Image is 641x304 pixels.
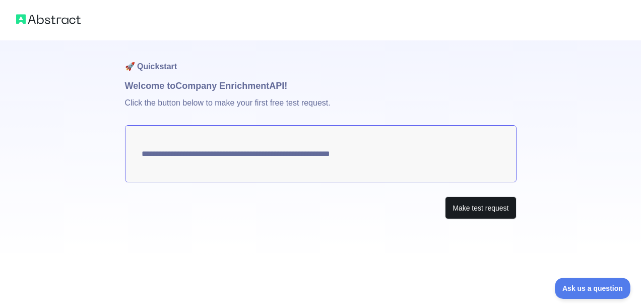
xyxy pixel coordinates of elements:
img: Abstract logo [16,12,81,26]
button: Make test request [445,196,516,219]
h1: 🚀 Quickstart [125,40,517,79]
p: Click the button below to make your first free test request. [125,93,517,125]
iframe: Toggle Customer Support [555,278,631,299]
h1: Welcome to Company Enrichment API! [125,79,517,93]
